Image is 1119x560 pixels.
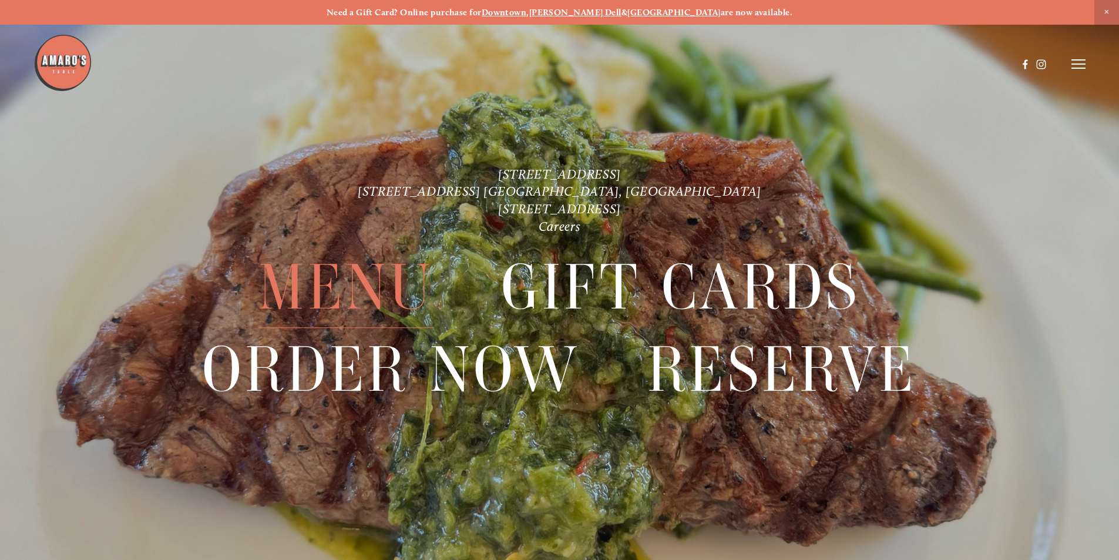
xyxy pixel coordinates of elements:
a: [STREET_ADDRESS] [498,201,621,217]
strong: Need a Gift Card? Online purchase for [327,7,482,18]
a: Careers [539,219,581,234]
a: [STREET_ADDRESS] [GEOGRAPHIC_DATA], [GEOGRAPHIC_DATA] [358,183,761,199]
a: [STREET_ADDRESS] [498,166,621,182]
a: Downtown [482,7,527,18]
a: [GEOGRAPHIC_DATA] [627,7,721,18]
a: Gift Cards [501,247,861,328]
a: Order Now [202,329,580,410]
strong: & [621,7,627,18]
a: Menu [258,247,434,328]
a: [PERSON_NAME] Dell [529,7,621,18]
a: Reserve [647,329,917,410]
img: Amaro's Table [33,33,92,92]
strong: are now available. [721,7,792,18]
strong: , [526,7,529,18]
